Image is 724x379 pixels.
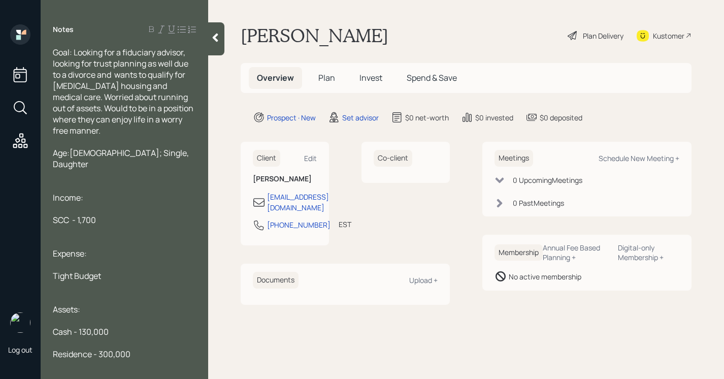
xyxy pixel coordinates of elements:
span: Tight Budget [53,270,101,281]
span: Goal: Looking for a fiduciary advisor, looking for trust planning as well due to a divorce and wa... [53,47,195,136]
h6: Client [253,150,280,167]
h6: Documents [253,272,299,289]
div: Set advisor [342,112,379,123]
span: Cash - 130,000 [53,326,109,337]
div: Plan Delivery [583,30,623,41]
div: Schedule New Meeting + [599,153,679,163]
div: EST [339,219,351,230]
h6: Meetings [495,150,533,167]
span: Plan [318,72,335,83]
div: Kustomer [653,30,684,41]
div: Annual Fee Based Planning + [543,243,610,262]
div: Log out [8,345,32,355]
span: Income: [53,192,83,203]
h6: Co-client [374,150,412,167]
span: Overview [257,72,294,83]
div: Edit [304,153,317,163]
label: Notes [53,24,74,35]
span: SCC - 1,700 [53,214,96,226]
span: Spend & Save [407,72,457,83]
div: Digital-only Membership + [618,243,679,262]
div: Prospect · New [267,112,316,123]
h6: [PERSON_NAME] [253,175,317,183]
div: No active membership [509,271,581,282]
span: Age:[DEMOGRAPHIC_DATA]; Single, Daughter [53,147,190,170]
div: $0 invested [475,112,513,123]
span: Assets: [53,304,80,315]
h1: [PERSON_NAME] [241,24,388,47]
div: 0 Upcoming Meeting s [513,175,582,185]
div: $0 deposited [540,112,582,123]
div: 0 Past Meeting s [513,198,564,208]
div: [EMAIL_ADDRESS][DOMAIN_NAME] [267,192,329,213]
span: Invest [359,72,382,83]
div: [PHONE_NUMBER] [267,219,331,230]
h6: Membership [495,244,543,261]
div: $0 net-worth [405,112,449,123]
span: Residence - 300,000 [53,349,130,360]
span: Expense: [53,248,87,259]
img: retirable_logo.png [10,312,30,333]
div: Upload + [409,275,438,285]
